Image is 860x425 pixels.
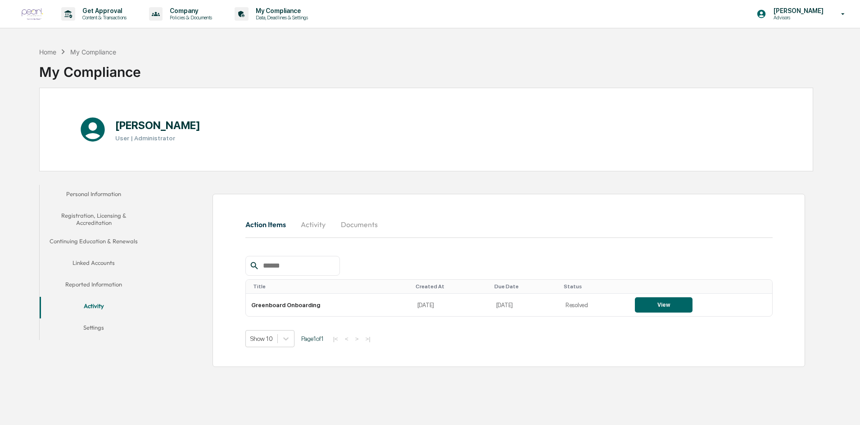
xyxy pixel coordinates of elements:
button: View [635,297,693,313]
button: >| [362,335,373,343]
p: Advisors [766,14,828,21]
td: Greenboard Onboarding [246,294,412,316]
button: Settings [40,318,148,340]
div: Toggle SortBy [494,283,557,290]
button: Action Items [245,214,293,235]
div: Toggle SortBy [637,283,769,290]
a: View [635,301,693,308]
iframe: Open customer support [831,395,855,420]
div: Home [39,48,56,56]
button: Personal Information [40,185,148,206]
div: Toggle SortBy [564,283,626,290]
span: Page 1 of 1 [301,335,324,342]
div: My Compliance [70,48,116,56]
p: Data, Deadlines & Settings [249,14,312,21]
button: Continuing Education & Renewals [40,232,148,254]
div: secondary tabs example [40,185,148,340]
div: My Compliance [39,57,141,80]
button: Linked Accounts [40,254,148,275]
p: My Compliance [249,7,312,14]
button: Activity [293,214,334,235]
button: > [353,335,362,343]
button: < [342,335,351,343]
p: [PERSON_NAME] [766,7,828,14]
p: Policies & Documents [163,14,217,21]
button: |< [330,335,341,343]
button: Documents [334,214,385,235]
td: [DATE] [412,294,491,316]
p: Get Approval [75,7,131,14]
td: Resolved [560,294,629,316]
td: [DATE] [491,294,560,316]
div: Toggle SortBy [253,283,408,290]
div: secondary tabs example [245,214,773,235]
div: Toggle SortBy [416,283,487,290]
button: Activity [40,297,148,318]
h1: [PERSON_NAME] [115,119,200,132]
p: Company [163,7,217,14]
button: Reported Information [40,275,148,297]
img: logo [22,8,43,20]
h3: User | Administrator [115,134,200,142]
button: Registration, Licensing & Accreditation [40,206,148,232]
p: Content & Transactions [75,14,131,21]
